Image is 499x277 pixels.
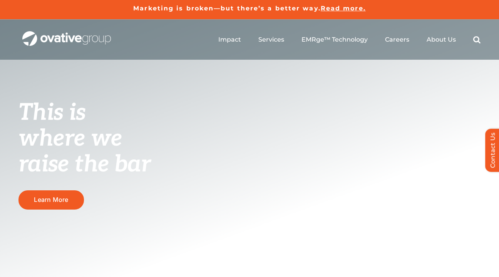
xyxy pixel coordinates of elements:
[34,196,68,203] span: Learn More
[22,30,111,38] a: OG_Full_horizontal_WHT
[301,36,368,44] a: EMRge™ Technology
[18,99,85,127] span: This is
[427,36,456,44] a: About Us
[258,36,284,44] a: Services
[18,190,84,209] a: Learn More
[385,36,409,44] a: Careers
[473,36,481,44] a: Search
[321,5,366,12] a: Read more.
[218,27,481,52] nav: Menu
[133,5,321,12] a: Marketing is broken—but there’s a better way.
[218,36,241,44] a: Impact
[18,125,151,178] span: where we raise the bar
